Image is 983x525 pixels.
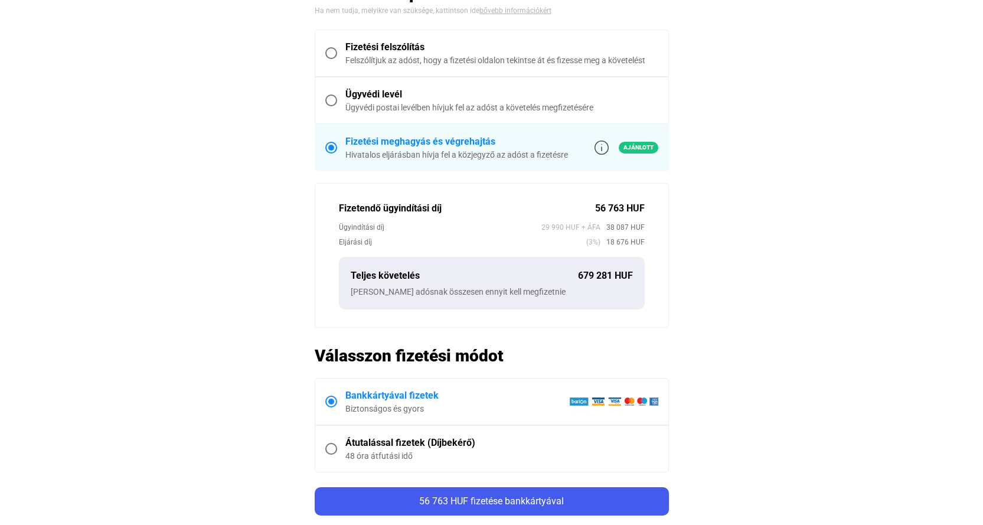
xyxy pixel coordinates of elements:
[345,436,658,450] div: Átutalással fizetek (Díjbekérő)
[315,487,669,516] button: 56 763 HUF fizetése bankkártyával
[345,389,569,403] div: Bankkártyával fizetek
[351,286,633,298] div: [PERSON_NAME] adósnak összesen ennyit kell megfizetnie
[345,149,568,161] div: Hivatalos eljárásban hívja fel a közjegyző az adóst a fizetésre
[345,135,568,149] div: Fizetési meghagyás és végrehajtás
[339,201,595,216] div: Fizetendő ügyindítási díj
[541,221,600,233] span: 29 990 HUF + ÁFA
[345,102,658,113] div: Ügyvédi postai levélben hívjuk fel az adóst a követelés megfizetésére
[586,236,600,248] span: (3%)
[345,40,658,54] div: Fizetési felszólítás
[600,221,645,233] span: 38 087 HUF
[600,236,645,248] span: 18 676 HUF
[345,87,658,102] div: Ügyvédi levél
[345,54,658,66] div: Felszólítjuk az adóst, hogy a fizetési oldalon tekintse át és fizesse meg a követelést
[315,345,669,366] h2: Válasszon fizetési módot
[345,450,658,462] div: 48 óra átfutási idő
[339,236,586,248] div: Eljárási díj
[345,403,569,415] div: Biztonságos és gyors
[578,269,633,283] div: 679 281 HUF
[339,221,541,233] div: Ügyindítási díj
[569,397,658,406] img: barion
[619,142,658,154] span: Ajánlott
[419,495,564,507] span: 56 763 HUF fizetése bankkártyával
[595,141,658,155] a: info-grey-outlineAjánlott
[315,6,479,15] span: Ha nem tudja, melyikre van szüksége, kattintson ide
[479,6,551,15] a: bővebb információkért
[595,141,609,155] img: info-grey-outline
[595,201,645,216] div: 56 763 HUF
[351,269,578,283] div: Teljes követelés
